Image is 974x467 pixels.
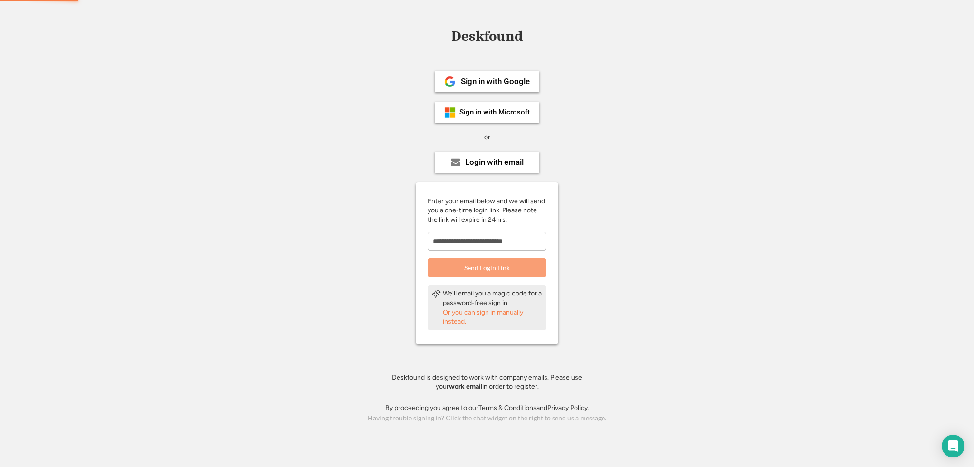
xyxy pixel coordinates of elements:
[443,289,543,307] div: We'll email you a magic code for a password-free sign in.
[428,197,546,225] div: Enter your email below and we will send you a one-time login link. Please note the link will expi...
[428,258,546,277] button: Send Login Link
[465,158,524,166] div: Login with email
[942,435,964,457] div: Open Intercom Messenger
[461,77,530,86] div: Sign in with Google
[547,404,589,412] a: Privacy Policy.
[447,29,527,44] div: Deskfound
[444,76,456,87] img: 1024px-Google__G__Logo.svg.png
[459,109,530,116] div: Sign in with Microsoft
[444,107,456,118] img: ms-symbollockup_mssymbol_19.png
[484,133,490,142] div: or
[478,404,536,412] a: Terms & Conditions
[385,403,589,413] div: By proceeding you agree to our and
[443,308,543,326] div: Or you can sign in manually instead.
[449,382,482,391] strong: work email
[380,373,594,391] div: Deskfound is designed to work with company emails. Please use your in order to register.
